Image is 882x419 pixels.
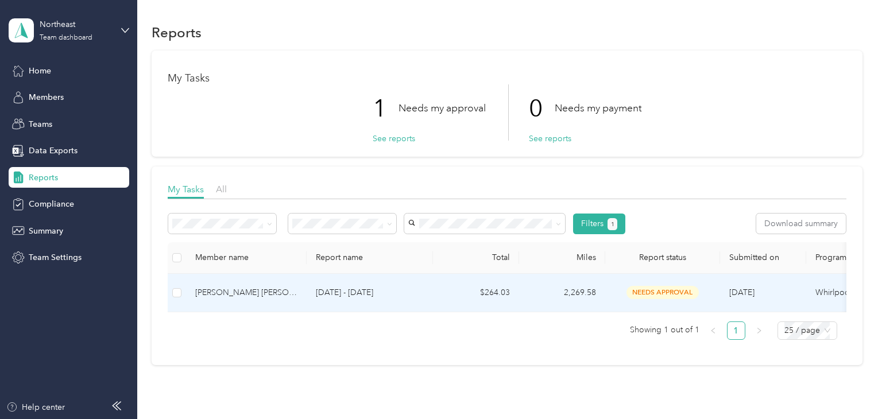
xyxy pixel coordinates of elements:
div: Team dashboard [40,34,92,41]
span: needs approval [626,286,699,299]
span: All [216,184,227,195]
th: Report name [307,242,433,274]
button: See reports [373,133,415,145]
div: Total [442,253,510,262]
span: Team Settings [29,251,82,263]
th: Submitted on [720,242,806,274]
span: Summary [29,225,63,237]
span: [DATE] [729,288,755,297]
td: $264.03 [433,274,519,312]
span: Data Exports [29,145,78,157]
span: Teams [29,118,52,130]
div: Miles [528,253,596,262]
div: Northeast [40,18,111,30]
span: My Tasks [168,184,204,195]
button: See reports [529,133,571,145]
li: 1 [727,321,745,340]
li: Next Page [750,321,768,340]
p: 0 [529,84,555,133]
span: Reports [29,172,58,184]
span: 25 / page [784,322,830,339]
h1: Reports [152,26,202,38]
th: Member name [186,242,307,274]
button: Download summary [756,214,846,234]
a: 1 [728,322,745,339]
iframe: Everlance-gr Chat Button Frame [818,355,882,419]
div: [PERSON_NAME] [PERSON_NAME] [195,286,297,299]
p: [DATE] - [DATE] [316,286,424,299]
button: 1 [608,218,617,230]
h1: My Tasks [168,72,846,84]
li: Previous Page [704,321,722,340]
div: Page Size [777,321,837,340]
span: left [710,327,717,334]
p: Needs my payment [555,101,641,115]
span: Report status [614,253,711,262]
div: Member name [195,253,297,262]
p: 1 [373,84,399,133]
button: left [704,321,722,340]
span: right [756,327,763,334]
button: right [750,321,768,340]
span: Members [29,91,64,103]
span: Compliance [29,198,74,210]
td: 2,269.58 [519,274,605,312]
button: Help center [6,401,65,413]
span: Showing 1 out of 1 [630,321,699,339]
span: Home [29,65,51,77]
p: Needs my approval [399,101,486,115]
button: Filters1 [573,214,625,234]
span: 1 [611,219,614,230]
